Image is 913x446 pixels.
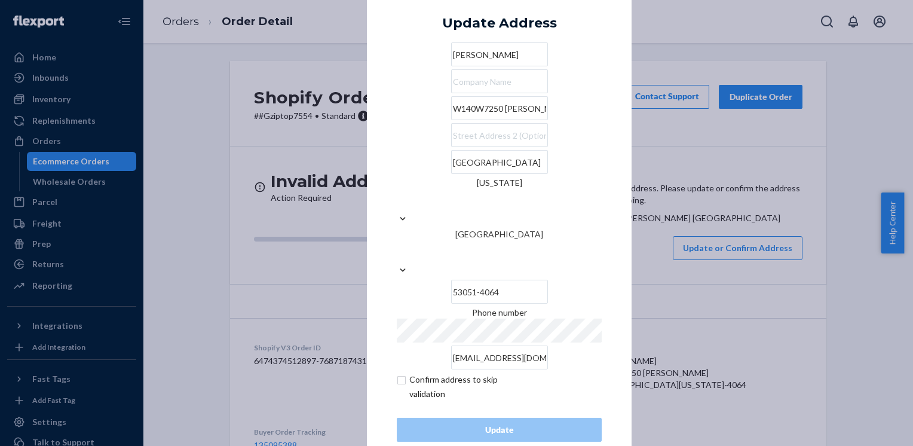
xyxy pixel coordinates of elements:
[499,240,500,264] input: [GEOGRAPHIC_DATA]
[451,280,548,304] input: ZIP Code
[451,42,548,66] input: First & Last Name
[451,96,548,120] input: Street Address
[397,418,602,442] button: Update
[451,123,548,147] input: Street Address 2 (Optional)
[451,69,548,93] input: Company Name
[451,346,548,369] input: Email (Only Required for International)
[499,189,500,213] input: [US_STATE]
[451,150,548,174] input: City
[472,307,527,317] span: Phone number
[442,16,557,30] div: Update Address
[407,424,592,436] div: Update
[397,177,602,189] div: [US_STATE]
[397,228,602,240] div: [GEOGRAPHIC_DATA]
